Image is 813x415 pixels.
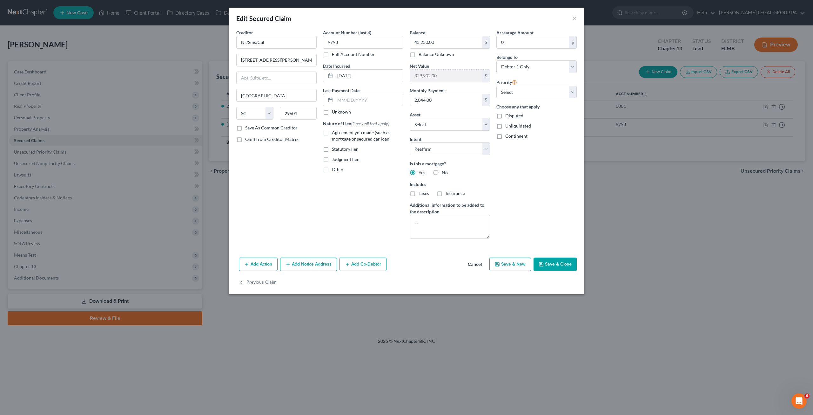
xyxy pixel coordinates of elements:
[496,103,577,110] label: Choose any that apply
[482,36,490,48] div: $
[489,258,531,271] button: Save & New
[410,36,482,48] input: 0.00
[323,120,389,127] label: Nature of Lien
[410,112,420,117] span: Asset
[332,146,359,152] span: Statutory lien
[505,113,523,118] span: Disputed
[505,123,531,128] span: Unliquidated
[339,258,386,271] button: Add Co-Debtor
[419,170,425,175] span: Yes
[410,70,482,82] input: 0.00
[804,393,810,398] span: 6
[245,125,298,131] label: Save As Common Creditor
[332,156,359,162] span: Judgment lien
[572,15,577,22] button: ×
[245,136,299,142] span: Omit from Creditor Matrix
[323,29,371,36] label: Account Number (last 4)
[410,181,490,188] label: Includes
[237,72,316,84] input: Apt, Suite, etc...
[419,190,429,196] span: Taxes
[237,89,316,101] input: Enter city...
[280,107,317,120] input: Enter zip...
[410,136,421,142] label: Intent
[791,393,807,409] iframe: Intercom live chat
[335,94,403,106] input: MM/DD/YYYY
[323,87,359,94] label: Last Payment Date
[237,54,316,66] input: Enter address...
[236,30,253,35] span: Creditor
[410,63,429,69] label: Net Value
[496,78,517,86] label: Priority
[351,121,389,126] span: (Check all that apply)
[332,51,375,58] label: Full Account Number
[496,54,518,60] span: Belongs To
[332,167,344,172] span: Other
[463,258,487,271] button: Cancel
[482,70,490,82] div: $
[236,36,317,49] input: Search creditor by name...
[332,130,391,142] span: Agreement you made (such as mortgage or secured car loan)
[332,109,351,115] label: Unknown
[323,36,403,49] input: XXXX
[534,258,577,271] button: Save & Close
[239,276,277,289] button: Previous Claim
[569,36,576,48] div: $
[410,202,490,215] label: Additional information to be added to the description
[236,14,291,23] div: Edit Secured Claim
[410,87,445,94] label: Monthly Payment
[482,94,490,106] div: $
[505,133,527,139] span: Contingent
[442,170,448,175] span: No
[410,94,482,106] input: 0.00
[410,29,425,36] label: Balance
[323,63,350,69] label: Date Incurred
[335,70,403,82] input: MM/DD/YYYY
[280,258,337,271] button: Add Notice Address
[497,36,569,48] input: 0.00
[410,160,490,167] label: Is this a mortgage?
[496,29,534,36] label: Arrearage Amount
[239,258,278,271] button: Add Action
[419,51,454,58] label: Balance Unknown
[446,190,465,196] span: Insurance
